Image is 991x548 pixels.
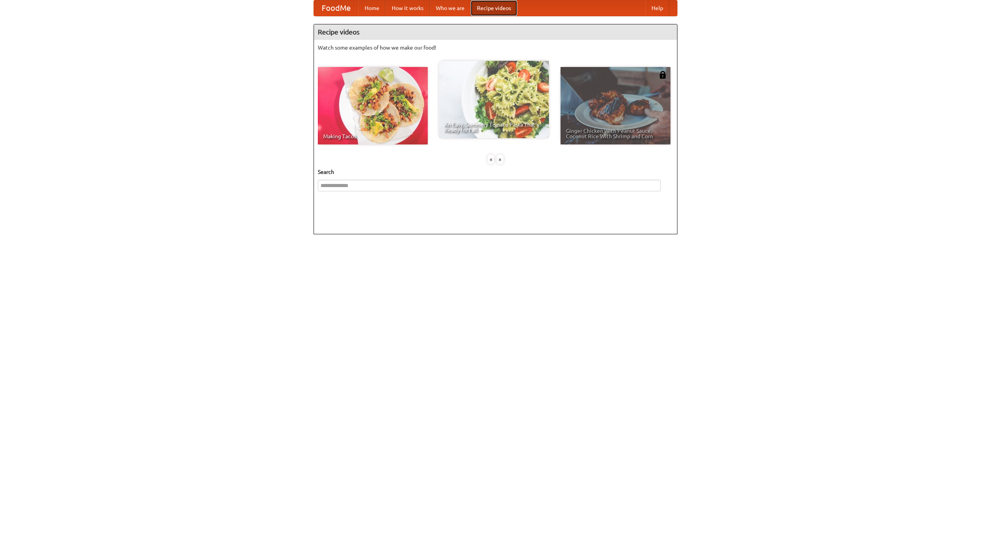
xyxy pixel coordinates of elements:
a: How it works [386,0,430,16]
img: 483408.png [659,71,667,79]
h5: Search [318,168,673,176]
div: » [497,155,504,164]
a: Recipe videos [471,0,517,16]
a: An Easy, Summery Tomato Pasta That's Ready for Fall [439,61,549,138]
p: Watch some examples of how we make our food! [318,44,673,52]
h4: Recipe videos [314,24,677,40]
span: Making Tacos [323,134,422,139]
div: « [487,155,494,164]
a: Home [358,0,386,16]
span: An Easy, Summery Tomato Pasta That's Ready for Fall [444,122,544,133]
a: Help [645,0,669,16]
a: Making Tacos [318,67,428,144]
a: FoodMe [314,0,358,16]
a: Who we are [430,0,471,16]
